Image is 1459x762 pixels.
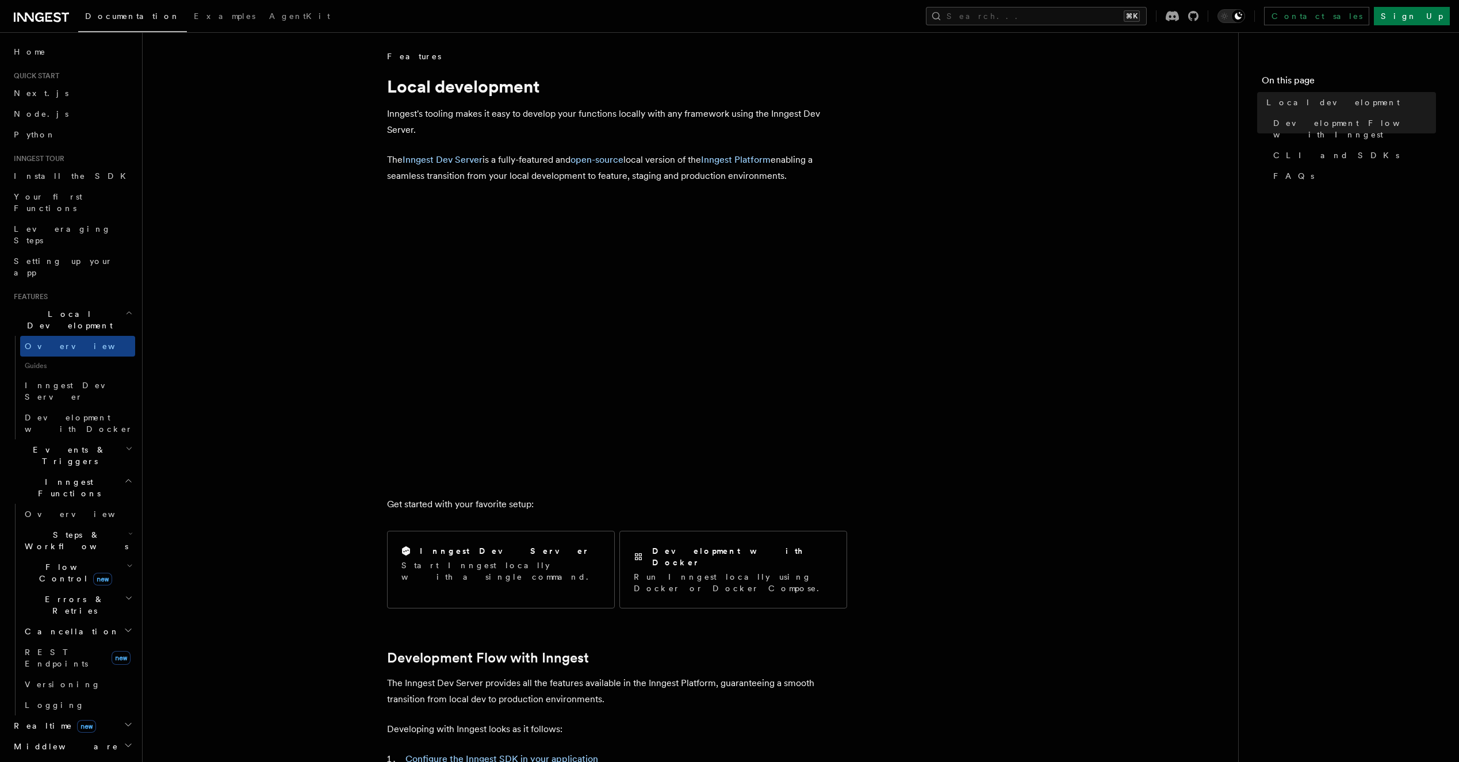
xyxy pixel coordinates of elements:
button: Local Development [9,304,135,336]
span: Steps & Workflows [20,529,128,552]
a: Development with Docker [20,407,135,439]
a: Overview [20,504,135,524]
span: AgentKit [269,12,330,21]
span: Leveraging Steps [14,224,111,245]
span: Overview [25,342,143,351]
a: Overview [20,336,135,357]
span: Cancellation [20,626,120,637]
a: Contact sales [1264,7,1369,25]
a: Your first Functions [9,186,135,219]
button: Events & Triggers [9,439,135,472]
span: Home [14,46,46,58]
h2: Development with Docker [652,545,833,568]
a: Inngest Dev Server [20,375,135,407]
h1: Local development [387,76,847,97]
p: Run Inngest locally using Docker or Docker Compose. [634,571,833,594]
span: new [77,720,96,733]
span: Setting up your app [14,256,113,277]
a: Documentation [78,3,187,32]
a: Inngest Dev Server [403,154,482,165]
span: Inngest tour [9,154,64,163]
a: Versioning [20,674,135,695]
button: Middleware [9,736,135,757]
button: Steps & Workflows [20,524,135,557]
a: CLI and SDKs [1269,145,1436,166]
span: Quick start [9,71,59,81]
a: Development with DockerRun Inngest locally using Docker or Docker Compose. [619,531,847,608]
span: REST Endpoints [25,648,88,668]
span: Logging [25,700,85,710]
span: Errors & Retries [20,593,125,617]
span: Overview [25,510,143,519]
p: The Inngest Dev Server provides all the features available in the Inngest Platform, guaranteeing ... [387,675,847,707]
button: Flow Controlnew [20,557,135,589]
a: REST Endpointsnew [20,642,135,674]
span: new [112,651,131,665]
h4: On this page [1262,74,1436,92]
span: Development Flow with Inngest [1273,117,1436,140]
span: Inngest Functions [9,476,124,499]
span: FAQs [1273,170,1314,182]
span: Install the SDK [14,171,133,181]
span: CLI and SDKs [1273,150,1399,161]
button: Inngest Functions [9,472,135,504]
span: Features [9,292,48,301]
span: Python [14,130,56,139]
a: Development Flow with Inngest [387,650,589,666]
button: Cancellation [20,621,135,642]
span: Documentation [85,12,180,21]
span: Flow Control [20,561,127,584]
a: Development Flow with Inngest [1269,113,1436,145]
div: Inngest Functions [9,504,135,715]
span: Next.js [14,89,68,98]
a: Home [9,41,135,62]
a: Node.js [9,104,135,124]
span: Realtime [9,720,96,732]
a: AgentKit [262,3,337,31]
a: Local development [1262,92,1436,113]
span: Development with Docker [25,413,133,434]
span: Examples [194,12,255,21]
span: Guides [20,357,135,375]
a: Install the SDK [9,166,135,186]
img: The Inngest Dev Server on the Functions page [387,202,847,478]
span: Middleware [9,741,118,752]
a: open-source [570,154,623,165]
span: new [93,573,112,585]
button: Search...⌘K [926,7,1147,25]
button: Toggle dark mode [1217,9,1245,23]
span: Node.js [14,109,68,118]
span: Events & Triggers [9,444,125,467]
span: Features [387,51,441,62]
p: Get started with your favorite setup: [387,496,847,512]
a: Examples [187,3,262,31]
a: Inngest Dev ServerStart Inngest locally with a single command. [387,531,615,608]
div: Local Development [9,336,135,439]
kbd: ⌘K [1124,10,1140,22]
a: Logging [20,695,135,715]
p: The is a fully-featured and local version of the enabling a seamless transition from your local d... [387,152,847,184]
a: Sign Up [1374,7,1450,25]
span: Your first Functions [14,192,82,213]
a: Leveraging Steps [9,219,135,251]
a: Python [9,124,135,145]
p: Start Inngest locally with a single command. [401,560,600,583]
h2: Inngest Dev Server [420,545,589,557]
span: Local Development [9,308,125,331]
a: Setting up your app [9,251,135,283]
span: Inngest Dev Server [25,381,123,401]
button: Realtimenew [9,715,135,736]
a: Next.js [9,83,135,104]
span: Versioning [25,680,101,689]
p: Developing with Inngest looks as it follows: [387,721,847,737]
button: Errors & Retries [20,589,135,621]
a: Inngest Platform [701,154,771,165]
a: FAQs [1269,166,1436,186]
p: Inngest's tooling makes it easy to develop your functions locally with any framework using the In... [387,106,847,138]
span: Local development [1266,97,1400,108]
